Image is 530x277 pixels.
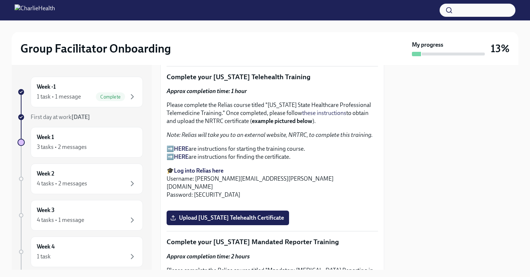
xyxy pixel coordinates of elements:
div: 1 task [37,253,51,261]
a: Week 24 tasks • 2 messages [17,163,143,194]
h6: Week -1 [37,83,56,91]
span: First day at work [31,114,90,120]
a: Week 34 tasks • 1 message [17,200,143,231]
div: 1 task • 1 message [37,93,81,101]
p: Complete your [US_STATE] Telehealth Training [167,72,378,82]
strong: Approx completion time: 2 hours [167,253,250,260]
h2: Group Facilitator Onboarding [20,41,171,56]
p: 🎓 Username: [PERSON_NAME][EMAIL_ADDRESS][PERSON_NAME][DOMAIN_NAME] Password: [SECURITY_DATA] [167,167,378,199]
p: Please complete the Relias course titled "[US_STATE] State Healthcare Professional Telemedicine T... [167,101,378,125]
a: Week 13 tasks • 2 messages [17,127,143,158]
a: HERE [174,153,188,160]
div: 4 tasks • 2 messages [37,180,87,188]
h6: Week 3 [37,206,55,214]
a: Week 41 task [17,236,143,267]
img: CharlieHealth [15,4,55,16]
h6: Week 2 [37,170,54,178]
em: Note: Relias will take you to an external website, NRTRC, to complete this training. [167,131,373,138]
strong: Approx completion time: 1 hour [167,88,247,95]
span: Complete [96,94,125,100]
strong: [DATE] [71,114,90,120]
p: ➡️ are instructions for starting the training course. ➡️ are instructions for finding the certifi... [167,145,378,161]
h6: Week 1 [37,133,54,141]
a: Log into Relias here [174,167,223,174]
a: HERE [174,145,188,152]
div: 4 tasks • 1 message [37,216,84,224]
div: 3 tasks • 2 messages [37,143,87,151]
a: First day at work[DATE] [17,113,143,121]
h6: Week 4 [37,243,55,251]
label: Upload [US_STATE] Telehealth Certificate [167,211,289,225]
a: these instructions [302,109,346,116]
strong: My progress [412,41,443,49]
p: Complete your [US_STATE] Mandated Reporter Training [167,237,378,247]
a: Week -11 task • 1 messageComplete [17,77,143,107]
span: Upload [US_STATE] Telehealth Certificate [172,214,284,222]
h3: 13% [491,42,510,55]
strong: example pictured below [252,118,312,124]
